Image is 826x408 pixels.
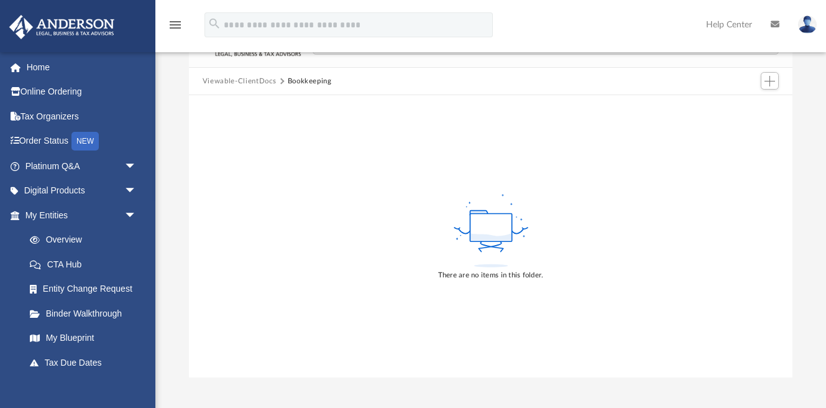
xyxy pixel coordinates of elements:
[438,270,544,281] div: There are no items in this folder.
[17,228,155,253] a: Overview
[124,203,149,228] span: arrow_drop_down
[124,154,149,179] span: arrow_drop_down
[168,24,183,32] a: menu
[288,76,332,87] button: Bookkeeping
[798,16,817,34] img: User Pic
[17,326,149,351] a: My Blueprint
[124,178,149,204] span: arrow_drop_down
[9,80,155,104] a: Online Ordering
[6,15,118,39] img: Anderson Advisors Platinum Portal
[168,17,183,32] i: menu
[208,17,221,30] i: search
[9,154,155,178] a: Platinum Q&Aarrow_drop_down
[9,104,155,129] a: Tax Organizers
[9,203,155,228] a: My Entitiesarrow_drop_down
[71,132,99,151] div: NEW
[761,72,779,90] button: Add
[17,252,155,277] a: CTA Hub
[17,301,155,326] a: Binder Walkthrough
[9,55,155,80] a: Home
[9,129,155,154] a: Order StatusNEW
[17,277,155,302] a: Entity Change Request
[203,76,276,87] button: Viewable-ClientDocs
[17,350,155,375] a: Tax Due Dates
[9,178,155,203] a: Digital Productsarrow_drop_down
